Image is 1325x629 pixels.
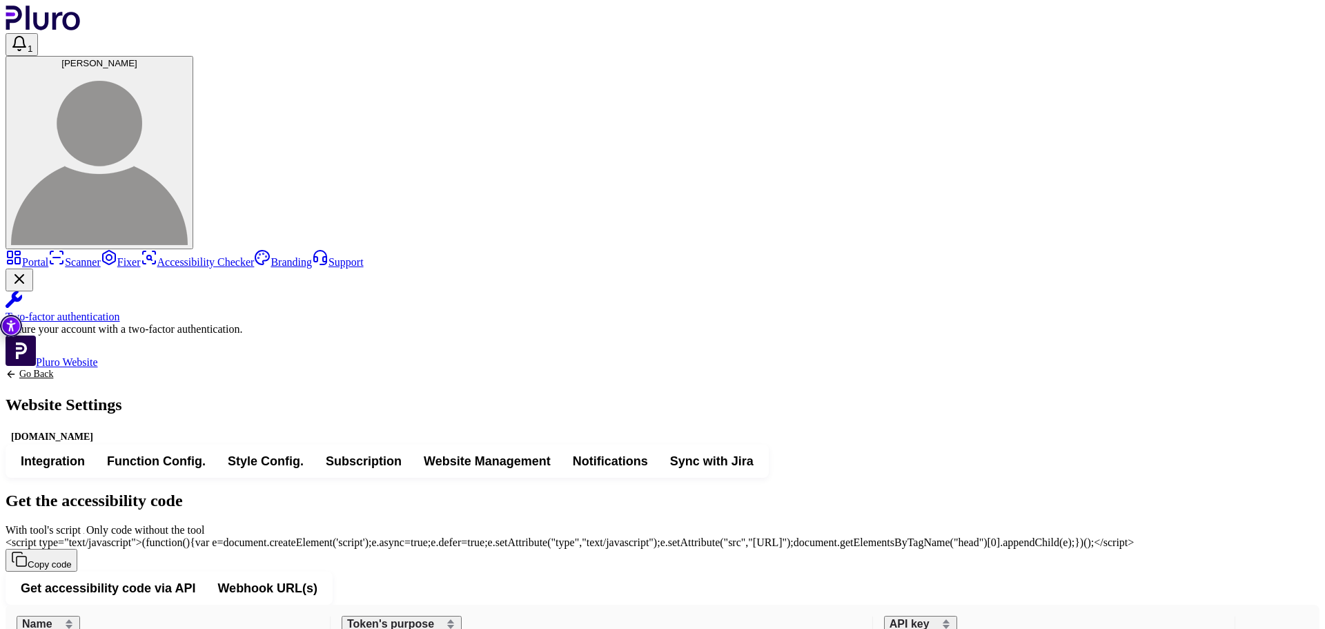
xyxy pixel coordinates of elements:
a: Support [312,256,364,268]
a: Accessibility Checker [141,256,255,268]
button: Get accessibility code via API [10,576,206,601]
div: Secure your account with a two-factor authentication. [6,323,1319,336]
button: Notifications [562,449,659,474]
a: Scanner [48,256,101,268]
a: Logo [6,21,81,32]
a: Fixer [101,256,141,268]
button: Function Config. [96,449,217,474]
button: Close Two-factor authentication notification [6,269,33,291]
button: Sync with Jira [659,449,765,474]
button: Copy code [6,549,77,572]
span: Style Config. [228,453,304,470]
span: Sync with Jira [670,453,754,470]
span: Integration [21,453,85,470]
a: Portal [6,256,48,268]
button: Subscription [315,449,413,474]
span: 1 [28,43,32,54]
span: Get accessibility code via API [21,580,195,597]
h2: Get the accessibility code [6,492,1319,510]
aside: Sidebar menu [6,249,1319,369]
button: Style Config. [217,449,315,474]
a: Two-factor authentication [6,291,1319,323]
div: [DOMAIN_NAME] [6,429,99,445]
span: Webhook URL(s) [217,580,317,597]
span: Subscription [326,453,402,470]
span: Notifications [573,453,648,470]
span: Website Management [424,453,551,470]
img: zach sigal [11,68,188,245]
a: Open Pluro Website [6,356,98,368]
button: [PERSON_NAME]zach sigal [6,56,193,249]
span: [PERSON_NAME] [61,58,137,68]
span: <script type="text/javascript">(function(){var e=document.createElement('script');e.async=true;e.... [6,536,1134,548]
button: Website Management [413,449,562,474]
a: Branding [254,256,312,268]
button: Webhook URL(s) [206,576,328,601]
button: Integration [10,449,96,474]
div: Two-factor authentication [6,311,1319,323]
span: Function Config. [107,453,206,470]
label: With tool's script Only code without the tool [6,524,204,536]
button: Open notifications, you have 1 new notifications [6,33,38,56]
a: Back to previous screen [6,369,122,380]
h1: Website Settings [6,396,122,413]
